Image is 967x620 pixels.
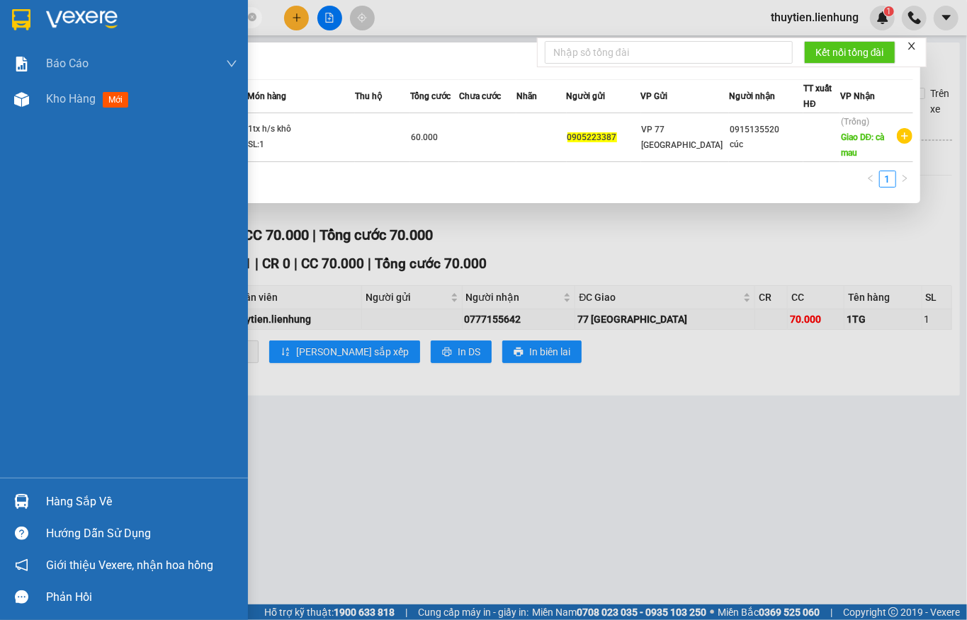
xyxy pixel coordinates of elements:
[15,590,28,604] span: message
[896,171,913,188] button: right
[545,41,793,64] input: Nhập số tổng đài
[642,125,723,150] span: VP 77 [GEOGRAPHIC_DATA]
[248,122,354,137] div: 1tx h/s khô
[46,556,213,574] span: Giới thiệu Vexere, nhận hoa hồng
[804,41,895,64] button: Kết nối tổng đài
[355,91,382,101] span: Thu hộ
[862,171,879,188] button: left
[567,91,606,101] span: Người gửi
[14,57,29,71] img: solution-icon
[46,587,237,608] div: Phản hồi
[248,13,256,21] span: close-circle
[841,132,885,158] span: Giao DĐ: cà mau
[897,128,912,144] span: plus-circle
[12,9,30,30] img: logo-vxr
[103,92,128,108] span: mới
[879,171,896,188] li: 1
[896,171,913,188] li: Next Page
[729,91,775,101] span: Người nhận
[803,84,832,109] span: TT xuất HĐ
[410,91,451,101] span: Tổng cước
[411,132,438,142] span: 60.000
[900,174,909,183] span: right
[14,494,29,509] img: warehouse-icon
[15,527,28,540] span: question-circle
[516,91,537,101] span: Nhãn
[459,91,501,101] span: Chưa cước
[862,171,879,188] li: Previous Page
[247,91,286,101] span: Món hàng
[248,137,354,153] div: SL: 1
[46,523,237,544] div: Hướng dẫn sử dụng
[46,491,237,512] div: Hàng sắp về
[907,41,917,51] span: close
[730,122,803,137] div: 0915135520
[815,45,884,60] span: Kết nối tổng đài
[226,58,237,69] span: down
[730,137,803,152] div: cúc
[866,174,875,183] span: left
[14,92,29,107] img: warehouse-icon
[248,11,256,25] span: close-circle
[15,558,28,572] span: notification
[841,117,869,127] span: (Trống)
[880,171,895,187] a: 1
[46,92,96,105] span: Kho hàng
[641,91,668,101] span: VP Gửi
[567,132,617,142] span: 0905223387
[840,91,875,101] span: VP Nhận
[46,54,89,72] span: Báo cáo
